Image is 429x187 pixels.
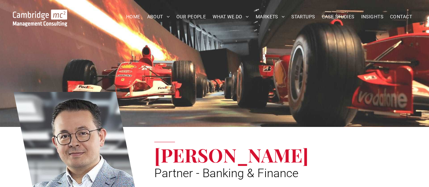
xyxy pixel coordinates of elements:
img: Go to Homepage [13,10,67,26]
a: HOME [123,12,144,22]
a: CASE STUDIES [318,12,358,22]
span: Partner - Banking & Finance [154,166,298,180]
a: MARKETS [252,12,288,22]
span: [PERSON_NAME] [154,142,309,167]
a: INSIGHTS [358,12,387,22]
a: STARTUPS [288,12,318,22]
a: OUR PEOPLE [173,12,209,22]
a: ABOUT [144,12,173,22]
a: CONTACT [387,12,415,22]
a: WHAT WE DO [209,12,252,22]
